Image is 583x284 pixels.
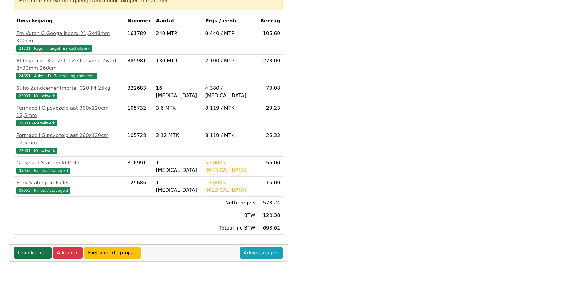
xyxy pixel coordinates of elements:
span: 24321 - Regel-, Tengel- En Rachelwerk [16,45,92,52]
span: 05053 - Pallets / statiegeld [16,187,70,194]
td: 316991 [125,157,153,177]
a: Goedkeuren [14,247,52,259]
span: 24851 - Ankers En Bevestigingsmiddelen [16,73,97,79]
div: 240 MTR [156,30,200,37]
div: 3.6 MTK [156,105,200,112]
td: 273.00 [258,55,283,82]
a: Stiho Zandcementmortel C20 F4 25kg22001 - Metselwerk [16,85,122,99]
a: Afdekprofiel Kunststof Zelfklevend Zwart 2x30mm 260cm24851 - Ankers En Bevestigingsmiddelen [16,57,122,79]
td: 693.62 [258,222,283,235]
div: 1 [MEDICAL_DATA] [156,159,200,174]
div: 15.000 / [MEDICAL_DATA] [205,179,255,194]
td: 129686 [125,177,153,197]
th: Aantal [153,15,203,27]
td: Netto regels [203,197,258,209]
td: 105.60 [258,27,283,55]
td: 389981 [125,55,153,82]
a: Advies vragen [240,247,283,259]
td: 29.23 [258,102,283,129]
td: 70.08 [258,82,283,102]
div: Afdekprofiel Kunststof Zelfklevend Zwart 2x30mm 260cm [16,57,122,72]
span: 05053 - Pallets / statiegeld [16,168,70,174]
td: 25.33 [258,129,283,157]
a: Euro Statiegeld Pallet05053 - Pallets / statiegeld [16,179,122,194]
div: 130 MTR [156,57,200,65]
td: 15.00 [258,177,283,197]
div: 8.119 / MTK [205,105,255,112]
div: Fermacell Gipsvezelplaat 260x120cm 12,5mm [16,132,122,147]
a: Gipsplaat Statiegeld Pallet05053 - Pallets / statiegeld [16,159,122,174]
td: 161789 [125,27,153,55]
td: BTW [203,209,258,222]
a: Fm Vuren C Geegaliseerd 21,5x48mm 300cm24321 - Regel-, Tengel- En Rachelwerk [16,30,122,52]
div: Euro Statiegeld Pallet [16,179,122,187]
a: Niet voor dit project [84,247,141,259]
td: 120.38 [258,209,283,222]
td: 105732 [125,102,153,129]
td: 573.24 [258,197,283,209]
div: 0.440 / MTR [205,30,255,37]
div: 8.119 / MTK [205,132,255,139]
a: Fermacell Gipsvezelplaat 260x120cm 12,5mm22001 - Metselwerk [16,132,122,154]
div: 2.100 / MTR [205,57,255,65]
div: 4.380 / [MEDICAL_DATA] [205,85,255,99]
th: Prijs / eenh. [203,15,258,27]
span: 22001 - Metselwerk [16,93,57,99]
th: Omschrijving [14,15,125,27]
a: Fermacell Gipsvezelplaat 300x120cm 12,5mm22001 - Metselwerk [16,105,122,127]
td: 322683 [125,82,153,102]
th: Nummer [125,15,153,27]
div: 1 [MEDICAL_DATA] [156,179,200,194]
a: Afkeuren [53,247,83,259]
div: 3.12 MTK [156,132,200,139]
td: 105728 [125,129,153,157]
span: 22001 - Metselwerk [16,148,57,154]
div: Fm Vuren C Geegaliseerd 21,5x48mm 300cm [16,30,122,45]
div: 55.000 / [MEDICAL_DATA] [205,159,255,174]
div: Gipsplaat Statiegeld Pallet [16,159,122,167]
div: 16 [MEDICAL_DATA] [156,85,200,99]
div: Stiho Zandcementmortel C20 F4 25kg [16,85,122,92]
div: Fermacell Gipsvezelplaat 300x120cm 12,5mm [16,105,122,119]
td: 55.00 [258,157,283,177]
th: Bedrag [258,15,283,27]
span: 22001 - Metselwerk [16,120,57,126]
td: Totaal inc BTW [203,222,258,235]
